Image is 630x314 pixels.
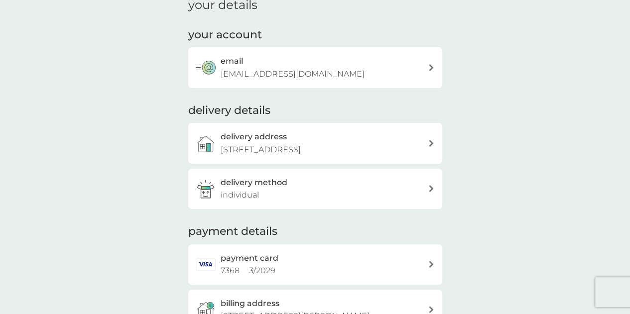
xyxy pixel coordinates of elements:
p: [STREET_ADDRESS] [221,143,301,156]
h3: email [221,55,243,68]
a: delivery address[STREET_ADDRESS] [188,123,442,163]
span: 3 / 2029 [249,266,275,275]
h2: delivery details [188,103,270,118]
p: [EMAIL_ADDRESS][DOMAIN_NAME] [221,68,365,81]
h3: delivery method [221,176,287,189]
h2: your account [188,27,262,43]
h3: delivery address [221,130,287,143]
p: individual [221,189,259,202]
a: payment card7368 3/2029 [188,244,442,285]
span: 7368 [221,266,240,275]
h2: payment details [188,224,277,239]
h3: billing address [221,297,279,310]
button: email[EMAIL_ADDRESS][DOMAIN_NAME] [188,47,442,88]
a: delivery methodindividual [188,169,442,209]
h2: payment card [221,252,278,265]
